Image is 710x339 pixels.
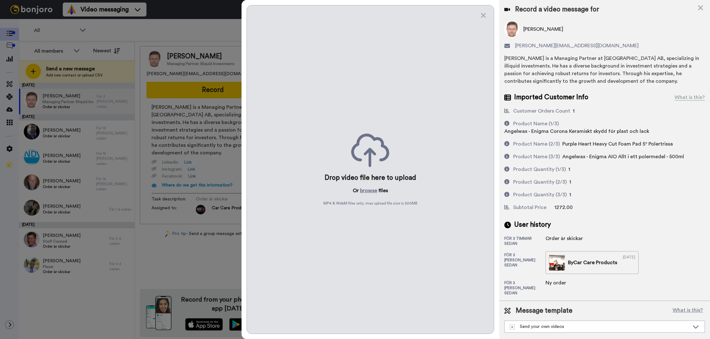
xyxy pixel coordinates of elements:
[504,55,705,85] div: [PERSON_NAME] is a Managing Partner at [GEOGRAPHIC_DATA] AB, specializing in illiquid investments...
[671,306,705,316] button: What is this?
[623,255,635,271] div: [DATE]
[569,192,571,197] span: 1
[549,255,565,271] img: ccd61b74-2020-44d7-a677-62c466d44d53-thumb.jpg
[325,173,416,182] div: Drop video file here to upload
[504,280,545,296] div: för 3 [PERSON_NAME] sedan
[568,167,570,172] span: 1
[513,178,567,186] div: Product Quantity (2/3)
[323,201,417,206] span: MP4 & WebM files only, max upload file size is 500 MB
[568,259,617,266] div: By Car Care Products
[674,94,705,101] div: What is this?
[545,235,583,242] div: Order är skickar
[504,129,649,134] span: Angelwax - Enigma Corona Keramiskt skydd för plast och lack
[513,166,566,173] div: Product Quantity (1/3)
[514,220,551,230] span: User history
[554,205,573,210] span: 1272.00
[515,42,639,49] span: [PERSON_NAME][EMAIL_ADDRESS][DOMAIN_NAME]
[516,306,572,316] span: Message template
[545,251,639,274] a: ByCar Care Products[DATE]
[510,323,689,330] div: Send your own videos
[504,252,545,274] div: för 3 [PERSON_NAME] sedan
[573,108,575,114] span: 1
[513,140,560,148] div: Product Name (2/3)
[513,120,559,127] div: Product Name (1/3)
[569,179,571,185] span: 1
[562,141,673,147] span: Purple Heart Heavy Cut Foam Pad 5" Polertrissa
[360,187,377,194] button: browse
[504,236,545,246] div: för 3 timmar sedan
[545,279,577,287] div: Ny order
[513,191,567,199] div: Product Quantity (3/3)
[513,204,546,211] div: Subtotal Price
[513,153,560,160] div: Product Name (3/3)
[353,187,388,194] p: Or files
[513,107,570,115] div: Customer Orders Count
[514,93,588,102] span: Imported Customer Info
[510,324,515,329] img: demo-template.svg
[562,154,684,159] span: Angelwax - Enigma AIO Allt i ett polermedel - 500ml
